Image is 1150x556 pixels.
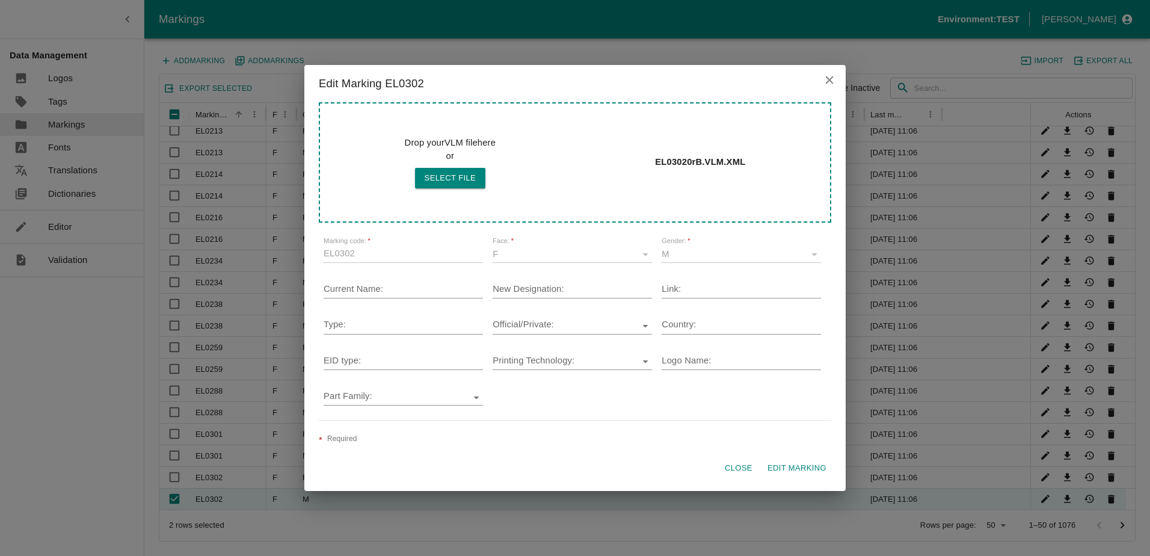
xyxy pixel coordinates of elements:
button: Open [638,354,653,369]
button: close [818,69,841,91]
p: or [405,149,496,162]
p: Required [327,433,357,445]
button: Open [638,318,653,334]
label: Face: [493,236,514,246]
button: Close [719,458,758,479]
button: Edit Marking [763,458,831,479]
button: Drop yourVLM filehereorEL03020rB.VLM.XML [415,168,486,189]
p: Drop your VLM file here [405,136,496,149]
label: Gender: [662,236,690,246]
button: Open [469,390,484,406]
h2: Edit Marking EL0302 [304,65,846,102]
label: Marking code: [324,236,371,246]
p: EL03020rB.VLM.XML [655,155,745,168]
